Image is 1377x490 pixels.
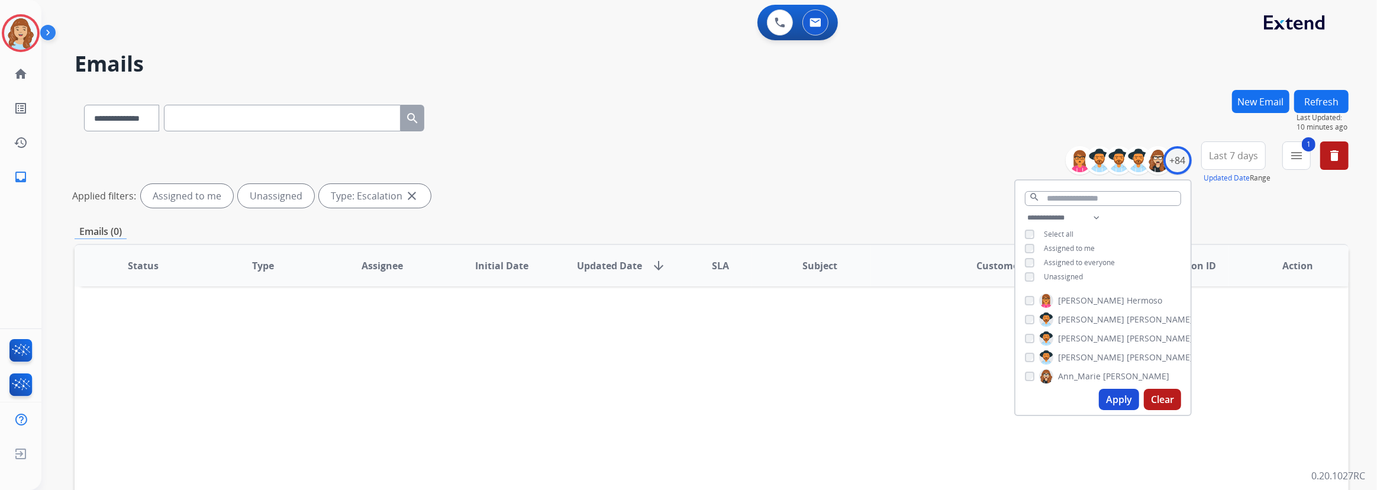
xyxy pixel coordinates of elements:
[14,67,28,81] mat-icon: home
[1163,146,1192,175] div: +84
[4,17,37,50] img: avatar
[1029,192,1040,202] mat-icon: search
[1058,352,1124,363] span: [PERSON_NAME]
[1144,389,1181,410] button: Clear
[652,259,666,273] mat-icon: arrow_downward
[14,170,28,184] mat-icon: inbox
[238,184,314,208] div: Unassigned
[1058,333,1124,344] span: [PERSON_NAME]
[1204,173,1270,183] span: Range
[1327,149,1341,163] mat-icon: delete
[252,259,274,273] span: Type
[1044,257,1115,267] span: Assigned to everyone
[712,259,729,273] span: SLA
[14,101,28,115] mat-icon: list_alt
[1311,469,1365,483] p: 0.20.1027RC
[405,189,419,203] mat-icon: close
[1103,370,1169,382] span: [PERSON_NAME]
[475,259,528,273] span: Initial Date
[577,259,642,273] span: Updated Date
[1297,122,1349,132] span: 10 minutes ago
[1127,333,1193,344] span: [PERSON_NAME]
[1058,370,1101,382] span: Ann_Marie
[362,259,403,273] span: Assignee
[1209,153,1258,158] span: Last 7 days
[1058,314,1124,325] span: [PERSON_NAME]
[1127,295,1162,307] span: Hermoso
[14,136,28,150] mat-icon: history
[1297,113,1349,122] span: Last Updated:
[1044,229,1073,239] span: Select all
[1282,141,1311,170] button: 1
[1232,90,1289,113] button: New Email
[803,259,838,273] span: Subject
[1099,389,1139,410] button: Apply
[75,224,127,239] p: Emails (0)
[1289,149,1304,163] mat-icon: menu
[72,189,136,203] p: Applied filters:
[1294,90,1349,113] button: Refresh
[1044,272,1083,282] span: Unassigned
[405,111,420,125] mat-icon: search
[1044,243,1095,253] span: Assigned to me
[976,259,1023,273] span: Customer
[1127,314,1193,325] span: [PERSON_NAME]
[1127,352,1193,363] span: [PERSON_NAME]
[319,184,431,208] div: Type: Escalation
[1058,295,1124,307] span: [PERSON_NAME]
[1229,245,1349,286] th: Action
[1204,173,1250,183] button: Updated Date
[1201,141,1266,170] button: Last 7 days
[141,184,233,208] div: Assigned to me
[1302,137,1315,151] span: 1
[128,259,159,273] span: Status
[75,52,1349,76] h2: Emails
